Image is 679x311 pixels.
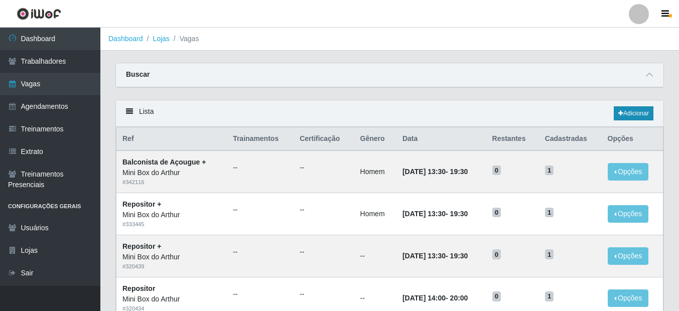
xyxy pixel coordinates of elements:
[233,247,288,257] ul: --
[354,150,396,193] td: Homem
[402,210,446,218] time: [DATE] 13:30
[492,249,501,259] span: 0
[108,35,143,43] a: Dashboard
[116,100,663,127] div: Lista
[122,294,221,304] div: Mini Box do Arthur
[492,208,501,218] span: 0
[545,166,554,176] span: 1
[545,291,554,301] span: 1
[396,127,486,151] th: Data
[450,252,468,260] time: 19:30
[122,220,221,229] div: # 333445
[614,106,653,120] a: Adicionar
[450,210,468,218] time: 19:30
[402,168,468,176] strong: -
[354,193,396,235] td: Homem
[354,235,396,277] td: --
[402,252,446,260] time: [DATE] 13:30
[233,289,288,299] ul: --
[122,262,221,271] div: # 320439
[539,127,602,151] th: Cadastradas
[608,289,649,307] button: Opções
[100,28,679,51] nav: breadcrumb
[17,8,61,20] img: CoreUI Logo
[122,168,221,178] div: Mini Box do Arthur
[492,166,501,176] span: 0
[122,158,206,166] strong: Balconista de Açougue +
[300,163,348,173] ul: --
[492,291,501,301] span: 0
[602,127,663,151] th: Opções
[122,242,161,250] strong: Repositor +
[233,205,288,215] ul: --
[227,127,294,151] th: Trainamentos
[486,127,539,151] th: Restantes
[300,205,348,215] ul: --
[450,168,468,176] time: 19:30
[402,168,446,176] time: [DATE] 13:30
[545,208,554,218] span: 1
[233,163,288,173] ul: --
[122,252,221,262] div: Mini Box do Arthur
[116,127,227,151] th: Ref
[122,200,161,208] strong: Repositor +
[402,294,468,302] strong: -
[300,247,348,257] ul: --
[354,127,396,151] th: Gênero
[122,210,221,220] div: Mini Box do Arthur
[608,205,649,223] button: Opções
[170,34,199,44] li: Vagas
[153,35,169,43] a: Lojas
[608,163,649,181] button: Opções
[608,247,649,265] button: Opções
[294,127,354,151] th: Certificação
[402,210,468,218] strong: -
[300,289,348,299] ul: --
[402,294,446,302] time: [DATE] 14:00
[122,284,155,292] strong: Repositor
[545,249,554,259] span: 1
[122,178,221,187] div: # 342116
[450,294,468,302] time: 20:00
[126,70,150,78] strong: Buscar
[402,252,468,260] strong: -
